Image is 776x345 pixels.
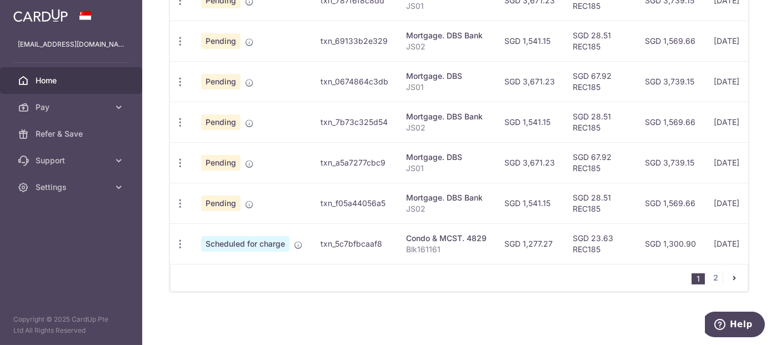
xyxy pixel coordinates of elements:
td: SGD 28.51 REC185 [564,183,636,223]
td: SGD 1,569.66 [636,102,705,142]
div: Mortgage. DBS Bank [406,111,487,122]
p: [EMAIL_ADDRESS][DOMAIN_NAME] [18,39,124,50]
span: Pending [201,155,241,171]
span: Pending [201,74,241,89]
td: txn_f05a44056a5 [312,183,397,223]
td: txn_a5a7277cbc9 [312,142,397,183]
td: SGD 3,739.15 [636,61,705,102]
td: SGD 1,569.66 [636,21,705,61]
td: SGD 67.92 REC185 [564,142,636,183]
td: SGD 28.51 REC185 [564,102,636,142]
p: JS01 [406,1,487,12]
span: Refer & Save [36,128,109,139]
td: SGD 67.92 REC185 [564,61,636,102]
li: 1 [692,273,705,284]
div: Condo & MCST. 4829 [406,233,487,244]
td: txn_5c7bfbcaaf8 [312,223,397,264]
div: Mortgage. DBS [406,71,487,82]
td: SGD 1,541.15 [495,183,564,223]
span: Pending [201,196,241,211]
td: SGD 1,569.66 [636,183,705,223]
td: SGD 28.51 REC185 [564,21,636,61]
p: JS02 [406,41,487,52]
span: Pending [201,114,241,130]
div: Mortgage. DBS Bank [406,192,487,203]
a: 2 [709,271,723,284]
iframe: Opens a widget where you can find more information [705,312,765,339]
td: txn_7b73c325d54 [312,102,397,142]
p: JS01 [406,82,487,93]
td: SGD 23.63 REC185 [564,223,636,264]
td: txn_0674864c3db [312,61,397,102]
span: Settings [36,182,109,193]
nav: pager [692,264,748,291]
span: Scheduled for charge [201,236,289,252]
td: SGD 3,671.23 [495,61,564,102]
td: SGD 3,671.23 [495,142,564,183]
p: JS02 [406,122,487,133]
span: Pending [201,33,241,49]
p: JS01 [406,163,487,174]
td: SGD 1,300.90 [636,223,705,264]
td: txn_69133b2e329 [312,21,397,61]
td: SGD 3,739.15 [636,142,705,183]
div: Mortgage. DBS [406,152,487,163]
p: JS02 [406,203,487,214]
span: Pay [36,102,109,113]
td: SGD 1,541.15 [495,21,564,61]
td: SGD 1,541.15 [495,102,564,142]
td: SGD 1,277.27 [495,223,564,264]
div: Mortgage. DBS Bank [406,30,487,41]
span: Home [36,75,109,86]
span: Support [36,155,109,166]
p: Blk161161 [406,244,487,255]
img: CardUp [13,9,68,22]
